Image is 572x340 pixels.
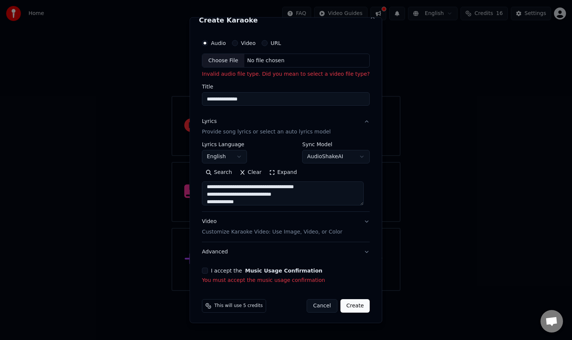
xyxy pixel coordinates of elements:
div: No file chosen [244,57,288,64]
div: Lyrics [202,118,217,125]
button: Expand [265,166,301,178]
div: Choose File [202,54,244,67]
span: This will use 5 credits [214,303,263,309]
label: Video [241,40,256,45]
button: VideoCustomize Karaoke Video: Use Image, Video, or Color [202,212,370,242]
button: Clear [236,166,265,178]
button: Cancel [307,299,337,313]
label: Sync Model [303,142,370,147]
p: Invalid audio file type. Did you mean to select a video file type? [202,70,370,78]
label: Lyrics Language [202,142,247,147]
p: Provide song lyrics or select an auto lyrics model [202,128,331,136]
label: Title [202,84,370,89]
label: Audio [211,40,226,45]
button: I accept the [245,268,322,273]
button: Advanced [202,242,370,262]
p: You must accept the music usage confirmation [202,277,370,284]
div: Video [202,218,342,236]
button: LyricsProvide song lyrics or select an auto lyrics model [202,112,370,142]
div: LyricsProvide song lyrics or select an auto lyrics model [202,142,370,211]
p: Customize Karaoke Video: Use Image, Video, or Color [202,228,342,236]
button: Create [340,299,370,313]
label: I accept the [211,268,322,273]
h2: Create Karaoke [199,16,373,23]
label: URL [271,40,281,45]
button: Search [202,166,236,178]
